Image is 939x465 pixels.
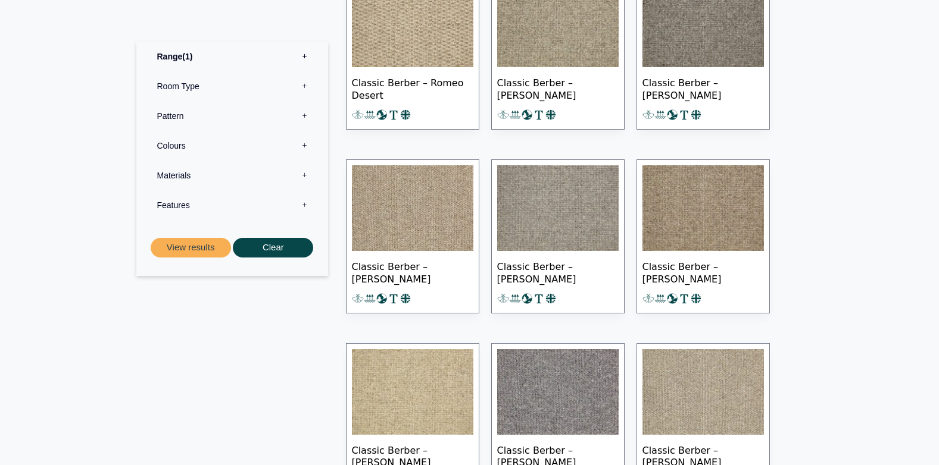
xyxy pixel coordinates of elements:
span: Classic Berber – [PERSON_NAME] [497,67,619,109]
label: Pattern [145,101,319,131]
a: Classic Berber – [PERSON_NAME] [346,159,479,313]
button: Clear [233,238,313,257]
span: Classic Berber – [PERSON_NAME] [642,251,764,293]
label: Materials [145,161,319,190]
a: Classic Berber – [PERSON_NAME] [491,159,625,313]
img: Classic Berber - Juliet Limestone [642,349,764,435]
button: View results [151,238,231,257]
span: Classic Berber – Romeo Desert [352,67,473,109]
span: Classic Berber – [PERSON_NAME] [352,251,473,293]
label: Colours [145,131,319,161]
label: Room Type [145,71,319,101]
img: Classic Berber Juliet Pewter [497,165,619,251]
label: Range [145,42,319,71]
a: Classic Berber – [PERSON_NAME] [637,159,770,313]
span: Classic Berber – [PERSON_NAME] [497,251,619,293]
span: Classic Berber – [PERSON_NAME] [642,67,764,109]
span: 1 [182,52,192,61]
label: Features [145,190,319,220]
